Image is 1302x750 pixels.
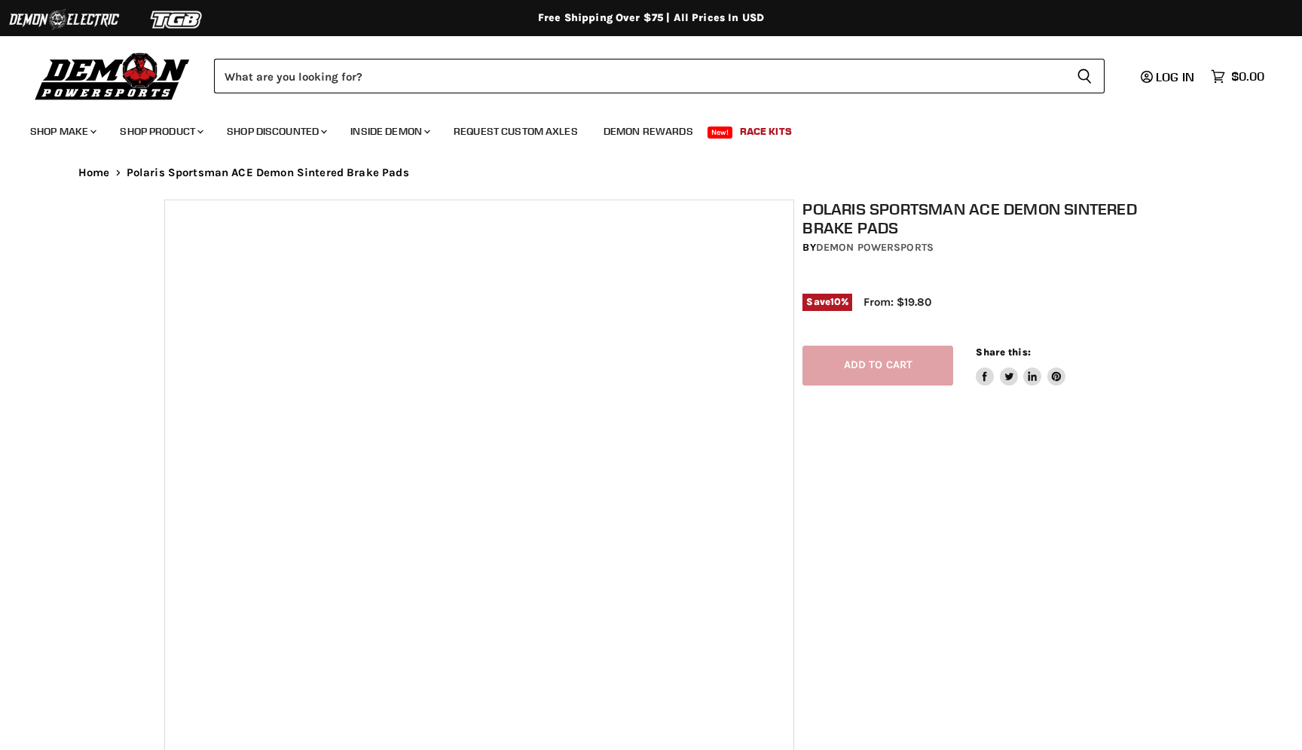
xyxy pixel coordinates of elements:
div: Free Shipping Over $75 | All Prices In USD [48,11,1254,25]
span: Log in [1156,69,1194,84]
a: Race Kits [729,116,803,147]
form: Product [214,59,1105,93]
a: Request Custom Axles [442,116,589,147]
a: $0.00 [1203,66,1272,87]
span: 10 [830,296,841,307]
a: Shop Product [108,116,212,147]
a: Shop Discounted [215,116,336,147]
h1: Polaris Sportsman ACE Demon Sintered Brake Pads [802,200,1146,237]
img: Demon Powersports [30,49,195,102]
a: Shop Make [19,116,105,147]
a: Demon Rewards [592,116,704,147]
aside: Share this: [976,346,1065,386]
a: Demon Powersports [816,241,934,254]
span: New! [708,127,733,139]
img: Demon Electric Logo 2 [8,5,121,34]
nav: Breadcrumbs [48,166,1254,179]
input: Search [214,59,1065,93]
a: Inside Demon [339,116,439,147]
span: $0.00 [1231,69,1264,84]
span: From: $19.80 [863,295,931,309]
button: Search [1065,59,1105,93]
a: Log in [1134,70,1203,84]
img: TGB Logo 2 [121,5,234,34]
div: by [802,239,1146,256]
span: Save % [802,294,852,310]
a: Home [78,166,110,179]
span: Polaris Sportsman ACE Demon Sintered Brake Pads [127,166,409,179]
span: Share this: [976,346,1030,358]
ul: Main menu [19,110,1261,147]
